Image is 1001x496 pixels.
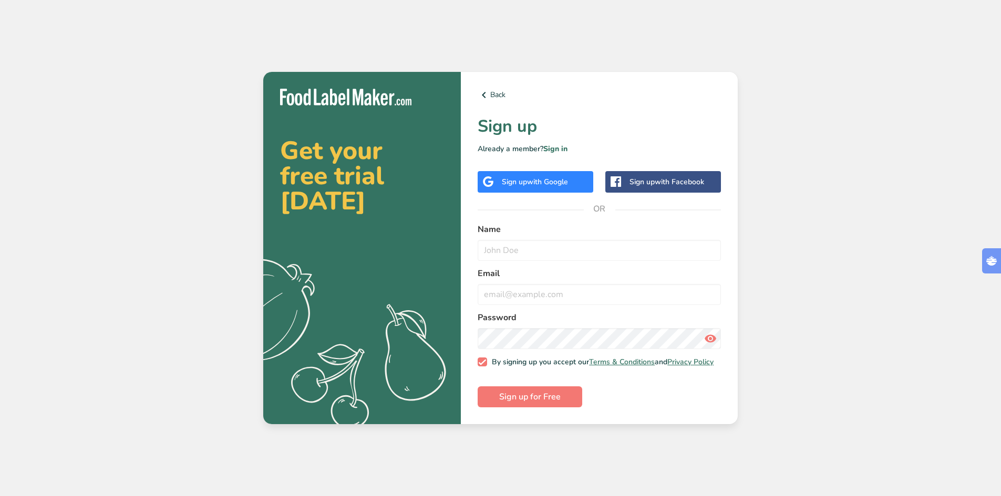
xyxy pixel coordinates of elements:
[543,144,567,154] a: Sign in
[280,138,444,214] h2: Get your free trial [DATE]
[478,267,721,280] label: Email
[478,114,721,139] h1: Sign up
[630,176,704,187] div: Sign up
[667,357,714,367] a: Privacy Policy
[487,357,714,367] span: By signing up you accept our and
[502,176,568,187] div: Sign up
[655,177,704,187] span: with Facebook
[478,223,721,236] label: Name
[280,89,411,106] img: Food Label Maker
[478,311,721,324] label: Password
[478,284,721,305] input: email@example.com
[478,240,721,261] input: John Doe
[499,391,561,403] span: Sign up for Free
[589,357,655,367] a: Terms & Conditions
[478,386,582,407] button: Sign up for Free
[478,143,721,154] p: Already a member?
[527,177,568,187] span: with Google
[478,89,721,101] a: Back
[584,193,615,225] span: OR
